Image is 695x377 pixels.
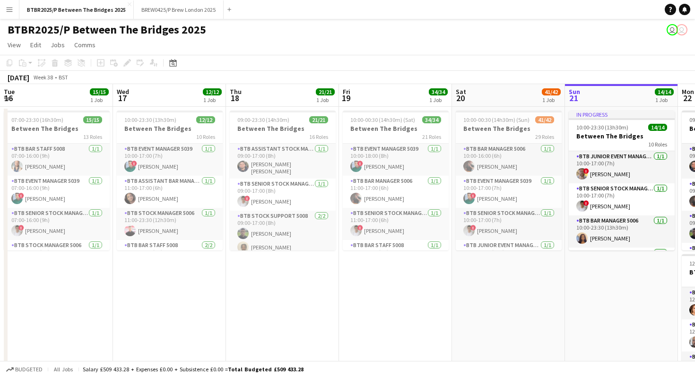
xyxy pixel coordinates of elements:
[4,124,110,133] h3: Between The Bridges
[676,24,687,35] app-user-avatar: Amy Cane
[309,133,328,140] span: 16 Roles
[117,124,223,133] h3: Between The Bridges
[230,111,336,250] app-job-card: 09:00-23:30 (14h30m)21/21Between The Bridges16 RolesBTB Assistant Stock Manager 50061/109:00-17:0...
[454,93,466,103] span: 20
[343,124,449,133] h3: Between The Bridges
[583,200,589,206] span: !
[4,208,110,240] app-card-role: BTB Senior Stock Manager 50061/107:00-16:00 (9h)![PERSON_NAME]
[648,141,667,148] span: 10 Roles
[343,240,449,272] app-card-role: BTB Bar Staff 50081/111:30-17:30 (6h)
[682,87,694,96] span: Mon
[230,124,336,133] h3: Between The Bridges
[51,41,65,49] span: Jobs
[569,111,675,250] app-job-card: In progress10:00-23:30 (13h30m)14/14Between The Bridges10 RolesBTB Junior Event Manager 50391/110...
[429,96,447,103] div: 1 Job
[535,133,554,140] span: 29 Roles
[542,96,560,103] div: 1 Job
[343,176,449,208] app-card-role: BTB Bar Manager 50061/111:00-17:00 (6h)[PERSON_NAME]
[83,133,102,140] span: 13 Roles
[228,366,304,373] span: Total Budgeted £509 433.28
[470,193,476,198] span: !
[230,211,336,257] app-card-role: BTB Stock support 50082/209:00-17:00 (8h)[PERSON_NAME][PERSON_NAME]
[456,144,562,176] app-card-role: BTB Bar Manager 50061/110:00-16:00 (6h)[PERSON_NAME]
[422,116,441,123] span: 34/34
[47,39,69,51] a: Jobs
[117,240,223,286] app-card-role: BTB Bar Staff 50082/211:30-17:30 (6h)
[203,96,221,103] div: 1 Job
[230,179,336,211] app-card-role: BTB Senior Stock Manager 50061/109:00-17:00 (8h)![PERSON_NAME]
[569,215,675,248] app-card-role: BTB Bar Manager 50061/110:00-23:30 (13h30m)[PERSON_NAME]
[569,111,675,118] div: In progress
[648,124,667,131] span: 14/14
[237,116,289,123] span: 09:00-23:30 (14h30m)
[19,0,134,19] button: BTBR2025/P Between The Bridges 2025
[90,88,109,95] span: 15/15
[244,196,250,201] span: !
[2,93,15,103] span: 16
[52,366,75,373] span: All jobs
[18,225,24,231] span: !
[456,208,562,240] app-card-role: BTB Senior Stock Manager 50061/110:00-17:00 (7h)![PERSON_NAME]
[456,176,562,208] app-card-role: BTB Event Manager 50391/110:00-17:00 (7h)![PERSON_NAME]
[117,208,223,240] app-card-role: BTB Stock Manager 50061/111:00-23:30 (12h30m)[PERSON_NAME]
[4,87,15,96] span: Tue
[26,39,45,51] a: Edit
[124,116,176,123] span: 10:00-23:30 (13h30m)
[350,116,415,123] span: 10:00-00:30 (14h30m) (Sat)
[4,111,110,250] app-job-card: 07:00-23:30 (16h30m)15/15Between The Bridges13 RolesBTB Bar Staff 50081/107:00-16:00 (9h)[PERSON_...
[567,93,580,103] span: 21
[569,132,675,140] h3: Between The Bridges
[59,74,68,81] div: BST
[655,88,674,95] span: 14/14
[569,183,675,215] app-card-role: BTB Senior Stock Manager 50061/110:00-17:00 (7h)![PERSON_NAME]
[456,111,562,250] app-job-card: 10:00-00:30 (14h30m) (Sun)41/42Between The Bridges29 RolesBTB Bar Manager 50061/110:00-16:00 (6h)...
[357,161,363,166] span: !
[456,240,562,272] app-card-role: BTB Junior Event Manager 50391/110:00-20:00 (10h)
[11,116,63,123] span: 07:00-23:30 (16h30m)
[456,124,562,133] h3: Between The Bridges
[134,0,224,19] button: BREW0425/P Brew London 2025
[4,144,110,176] app-card-role: BTB Bar Staff 50081/107:00-16:00 (9h)[PERSON_NAME]
[316,88,335,95] span: 21/21
[203,88,222,95] span: 12/12
[83,116,102,123] span: 15/15
[667,24,678,35] app-user-avatar: Amy Cane
[196,116,215,123] span: 12/12
[15,366,43,373] span: Budgeted
[343,208,449,240] app-card-role: BTB Senior Stock Manager 50061/111:00-17:00 (6h)![PERSON_NAME]
[90,96,108,103] div: 1 Job
[463,116,530,123] span: 10:00-00:30 (14h30m) (Sun)
[576,124,628,131] span: 10:00-23:30 (13h30m)
[429,88,448,95] span: 34/34
[117,87,129,96] span: Wed
[456,87,466,96] span: Sat
[74,41,96,49] span: Comms
[341,93,350,103] span: 19
[230,87,242,96] span: Thu
[316,96,334,103] div: 1 Job
[569,87,580,96] span: Sun
[8,23,206,37] h1: BTBR2025/P Between The Bridges 2025
[4,240,110,272] app-card-role: BTB Stock Manager 50061/107:00-16:00 (9h)
[569,248,675,321] app-card-role: BTB Bar Staff 50084/4
[309,116,328,123] span: 21/21
[343,111,449,250] app-job-card: 10:00-00:30 (14h30m) (Sat)34/34Between The Bridges21 RolesBTB Event Manager 50391/110:00-18:00 (8...
[357,225,363,231] span: !
[30,41,41,49] span: Edit
[535,116,554,123] span: 41/42
[422,133,441,140] span: 21 Roles
[655,96,673,103] div: 1 Job
[115,93,129,103] span: 17
[70,39,99,51] a: Comms
[470,225,476,231] span: !
[8,73,29,82] div: [DATE]
[569,151,675,183] app-card-role: BTB Junior Event Manager 50391/110:00-17:00 (7h)![PERSON_NAME]
[117,111,223,250] div: 10:00-23:30 (13h30m)12/12Between The Bridges10 RolesBTB Event Manager 50391/110:00-17:00 (7h)![PE...
[230,144,336,179] app-card-role: BTB Assistant Stock Manager 50061/109:00-17:00 (8h)[PERSON_NAME] [PERSON_NAME]
[196,133,215,140] span: 10 Roles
